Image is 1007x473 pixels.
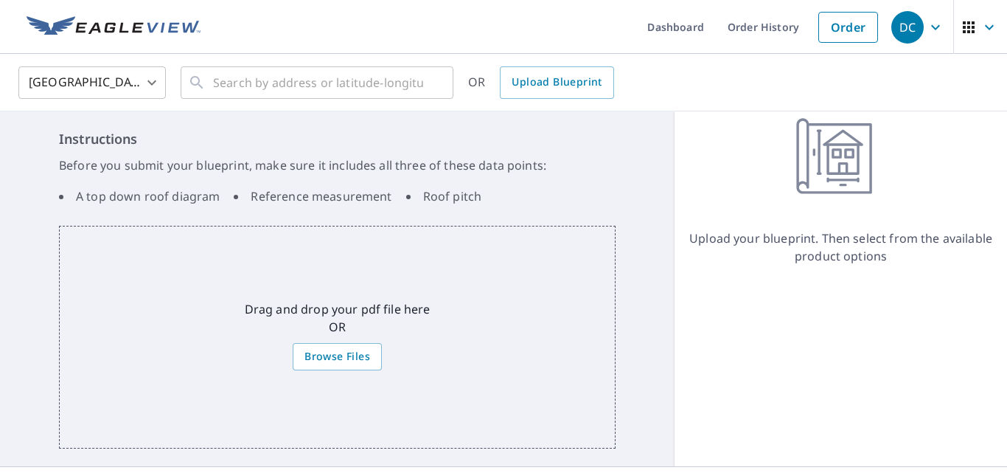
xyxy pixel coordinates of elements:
img: EV Logo [27,16,201,38]
li: A top down roof diagram [59,187,220,205]
span: Browse Files [304,348,370,366]
input: Search by address or latitude-longitude [213,62,423,103]
p: Drag and drop your pdf file here OR [245,300,431,336]
div: OR [468,66,614,99]
span: Upload Blueprint [512,73,602,92]
h6: Instructions [59,129,616,149]
a: Upload Blueprint [500,66,613,99]
div: [GEOGRAPHIC_DATA] [18,62,166,103]
label: Browse Files [293,343,382,370]
li: Reference measurement [234,187,391,205]
div: DC [891,11,924,44]
li: Roof pitch [406,187,482,205]
p: Before you submit your blueprint, make sure it includes all three of these data points: [59,156,616,174]
p: Upload your blueprint. Then select from the available product options [675,229,1007,265]
a: Order [818,12,878,43]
